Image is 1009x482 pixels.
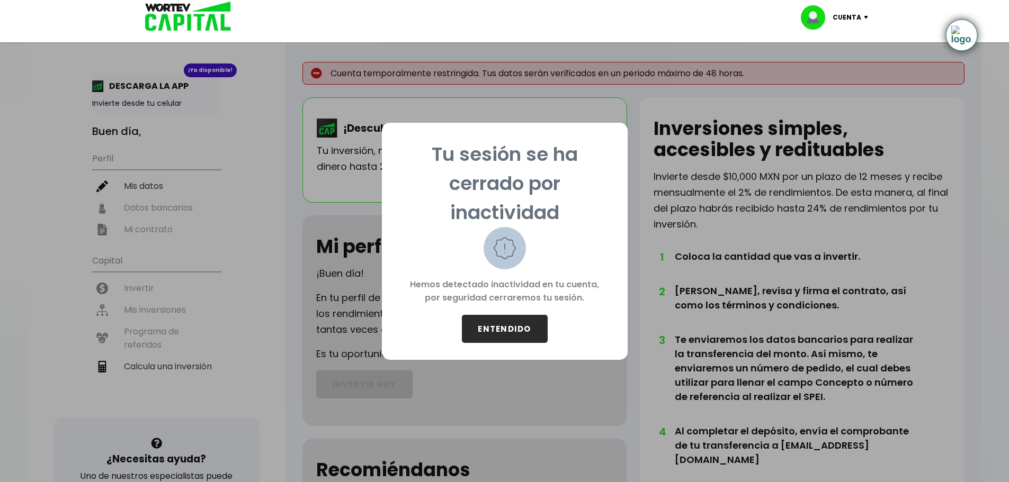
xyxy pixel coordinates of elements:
[462,315,548,343] button: ENTENDIDO
[399,269,611,315] p: Hemos detectado inactividad en tu cuenta, por seguridad cerraremos tu sesión.
[861,16,876,19] img: icon-down
[484,227,526,269] img: warning
[801,5,833,30] img: profile-image
[833,10,861,25] p: Cuenta
[951,25,972,45] img: Timeline extension
[399,140,611,227] p: Tu sesión se ha cerrado por inactividad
